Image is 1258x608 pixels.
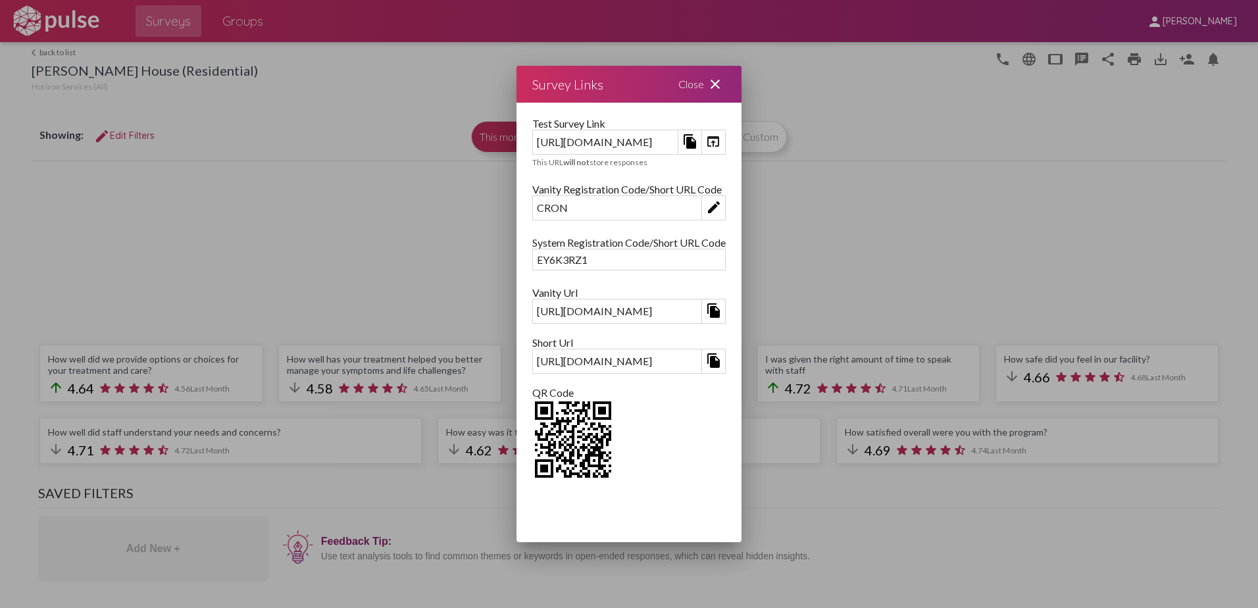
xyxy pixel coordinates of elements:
div: Short Url [532,336,726,349]
b: will not [563,157,590,167]
img: 2Q== [532,399,614,480]
mat-icon: file_copy [706,303,722,318]
div: Vanity Registration Code/Short URL Code [532,183,726,195]
mat-icon: file_copy [706,353,722,368]
div: System Registration Code/Short URL Code [532,236,726,249]
mat-icon: close [707,76,723,92]
div: QR Code [532,386,726,399]
div: [URL][DOMAIN_NAME] [533,351,701,371]
div: Close [663,66,742,103]
div: [URL][DOMAIN_NAME] [533,132,678,152]
mat-icon: edit [706,199,722,215]
div: [URL][DOMAIN_NAME] [533,301,701,321]
div: This URL store responses [532,157,726,167]
div: Vanity Url [532,286,726,299]
div: Test Survey Link [532,117,726,130]
div: CRON [533,197,701,218]
div: Survey Links [532,74,603,95]
div: EY6K3RZ1 [533,249,725,270]
mat-icon: open_in_browser [705,134,721,149]
mat-icon: file_copy [682,134,698,149]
